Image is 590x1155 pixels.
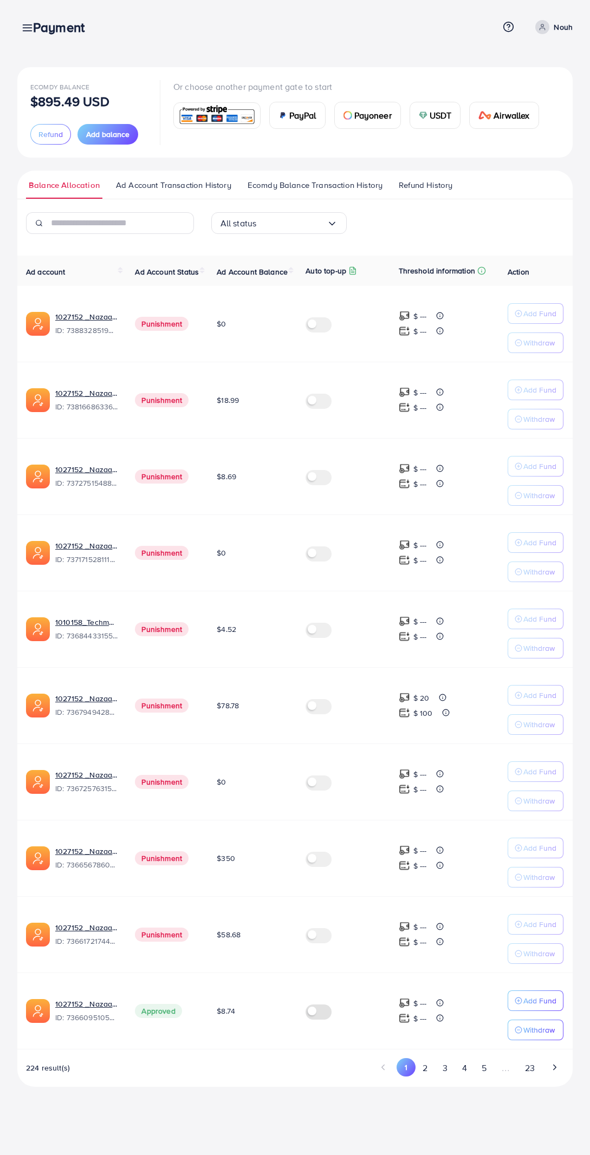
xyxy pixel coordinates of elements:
[523,994,556,1007] p: Add Fund
[217,700,239,711] span: $78.78
[508,990,563,1011] button: Add Fund
[55,617,118,628] a: 1010158_Techmanistan pk acc_1715599413927
[523,413,555,426] p: Withdraw
[135,699,189,713] span: Punishment
[517,1058,542,1078] button: Go to page 23
[508,943,563,964] button: Withdraw
[374,1058,564,1078] ul: Pagination
[399,310,410,322] img: top-up amount
[29,179,100,191] span: Balance Allocation
[413,539,427,552] p: $ ---
[508,638,563,658] button: Withdraw
[419,111,427,120] img: card
[508,380,563,400] button: Add Fund
[523,336,555,349] p: Withdraw
[399,325,410,337] img: top-up amount
[26,541,50,565] img: ic-ads-acc.e4c84228.svg
[399,784,410,795] img: top-up amount
[399,845,410,856] img: top-up amount
[55,846,118,871] div: <span class='underline'>1027152 _Nazaagency_0051</span></br>7366567860828749825
[508,456,563,477] button: Add Fund
[211,212,347,234] div: Search for option
[173,80,548,93] p: Or choose another payment gate to start
[217,318,226,329] span: $0
[55,388,118,413] div: <span class='underline'>1027152 _Nazaagency_023</span></br>7381668633665093648
[413,310,427,323] p: $ ---
[523,460,556,473] p: Add Fund
[413,997,427,1010] p: $ ---
[508,562,563,582] button: Withdraw
[55,630,118,641] span: ID: 7368443315504726017
[413,783,427,796] p: $ ---
[55,783,118,794] span: ID: 7367257631523782657
[55,999,118,1023] div: <span class='underline'>1027152 _Nazaagency_006</span></br>7366095105679261697
[26,770,50,794] img: ic-ads-acc.e4c84228.svg
[248,179,382,191] span: Ecomdy Balance Transaction History
[399,768,410,780] img: top-up amount
[478,111,491,120] img: card
[55,1012,118,1023] span: ID: 7366095105679261697
[116,179,231,191] span: Ad Account Transaction History
[343,111,352,120] img: card
[508,532,563,553] button: Add Fund
[523,718,555,731] p: Withdraw
[523,871,555,884] p: Withdraw
[430,109,452,122] span: USDT
[354,109,392,122] span: Payoneer
[399,936,410,948] img: top-up amount
[38,129,63,140] span: Refund
[135,266,199,277] span: Ad Account Status
[217,395,239,406] span: $18.99
[413,325,427,338] p: $ ---
[399,692,410,703] img: top-up amount
[217,547,226,558] span: $0
[306,264,346,277] p: Auto top-up
[135,393,189,407] span: Punishment
[523,383,556,396] p: Add Fund
[86,129,129,140] span: Add balance
[269,102,326,129] a: cardPayPal
[413,768,427,781] p: $ ---
[217,1006,235,1016] span: $8.74
[33,19,93,35] h3: Payment
[217,624,236,635] span: $4.52
[135,546,189,560] span: Punishment
[508,791,563,811] button: Withdraw
[173,102,261,129] a: card
[413,630,427,643] p: $ ---
[55,311,118,336] div: <span class='underline'>1027152 _Nazaagency_019</span></br>7388328519014645761
[413,478,427,491] p: $ ---
[55,922,118,933] a: 1027152 _Nazaagency_018
[55,922,118,947] div: <span class='underline'>1027152 _Nazaagency_018</span></br>7366172174454882305
[135,317,189,331] span: Punishment
[55,846,118,857] a: 1027152 _Nazaagency_0051
[399,616,410,627] img: top-up amount
[55,388,118,399] a: 1027152 _Nazaagency_023
[26,694,50,717] img: ic-ads-acc.e4c84228.svg
[508,914,563,935] button: Add Fund
[523,642,555,655] p: Withdraw
[26,923,50,947] img: ic-ads-acc.e4c84228.svg
[523,565,555,578] p: Withdraw
[399,539,410,551] img: top-up amount
[413,462,427,475] p: $ ---
[399,1013,410,1024] img: top-up amount
[523,918,556,931] p: Add Fund
[531,20,573,34] a: Nouh
[217,853,235,864] span: $350
[508,409,563,429] button: Withdraw
[55,769,118,780] a: 1027152 _Nazaagency_016
[26,846,50,870] img: ic-ads-acc.e4c84228.svg
[474,1058,494,1078] button: Go to page 5
[523,1023,555,1036] p: Withdraw
[217,471,236,482] span: $8.69
[554,21,573,34] p: Nouh
[399,554,410,566] img: top-up amount
[416,1058,435,1078] button: Go to page 2
[55,540,118,565] div: <span class='underline'>1027152 _Nazaagency_04</span></br>7371715281112170513
[413,691,430,704] p: $ 20
[508,867,563,888] button: Withdraw
[289,109,316,122] span: PayPal
[410,102,461,129] a: cardUSDT
[523,612,556,625] p: Add Fund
